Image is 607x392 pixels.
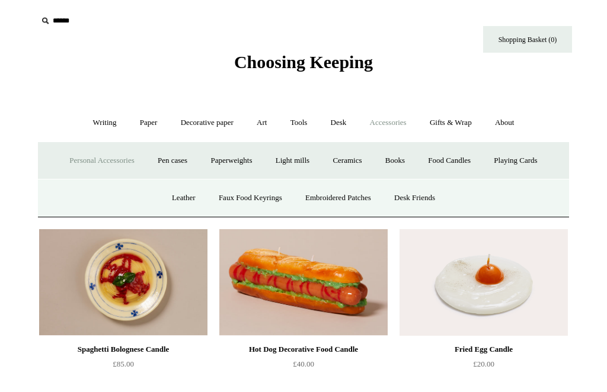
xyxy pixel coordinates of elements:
[359,107,417,139] a: Accessories
[39,229,207,336] a: Spaghetti Bolognese Candle Spaghetti Bolognese Candle
[400,342,568,391] a: Fried Egg Candle £20.00
[219,342,388,391] a: Hot Dog Decorative Food Candle £40.00
[384,182,446,214] a: Desk Friends
[222,342,385,356] div: Hot Dog Decorative Food Candle
[293,359,314,368] span: £40.00
[147,145,198,176] a: Pen cases
[265,145,320,176] a: Light mills
[400,229,568,336] img: Fried Egg Candle
[129,107,168,139] a: Paper
[39,342,207,391] a: Spaghetti Bolognese Candle £85.00
[234,62,373,70] a: Choosing Keeping
[113,359,134,368] span: £85.00
[42,342,205,356] div: Spaghetti Bolognese Candle
[170,107,244,139] a: Decorative paper
[375,145,416,176] a: Books
[246,107,277,139] a: Art
[483,26,572,53] a: Shopping Basket (0)
[200,145,263,176] a: Paperweights
[320,107,357,139] a: Desk
[322,145,372,176] a: Ceramics
[219,229,388,336] img: Hot Dog Decorative Food Candle
[82,107,127,139] a: Writing
[161,182,206,214] a: Leather
[417,145,481,176] a: Food Candles
[234,52,373,72] span: Choosing Keeping
[208,182,293,214] a: Faux Food Keyrings
[419,107,483,139] a: Gifts & Wrap
[483,145,548,176] a: Playing Cards
[59,145,145,176] a: Personal Accessories
[473,359,494,368] span: £20.00
[402,342,565,356] div: Fried Egg Candle
[219,229,388,336] a: Hot Dog Decorative Food Candle Hot Dog Decorative Food Candle
[39,229,207,336] img: Spaghetti Bolognese Candle
[400,229,568,336] a: Fried Egg Candle Fried Egg Candle
[484,107,525,139] a: About
[280,107,318,139] a: Tools
[295,182,382,214] a: Embroidered Patches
